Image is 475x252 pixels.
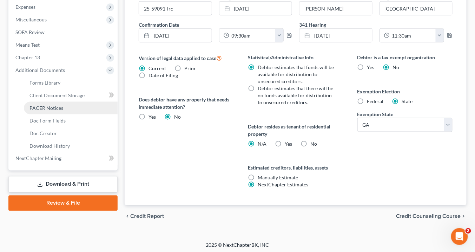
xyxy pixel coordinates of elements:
[139,2,211,15] input: Enter case number...
[15,54,40,60] span: Chapter 13
[285,141,292,147] span: Yes
[135,21,296,28] label: Confirmation Date
[219,2,292,15] a: [DATE]
[24,77,118,89] a: Forms Library
[8,195,118,211] a: Review & File
[258,175,298,181] span: Manually Estimate
[139,96,234,111] label: Does debtor have any property that needs immediate attention?
[390,29,436,42] input: -- : --
[367,98,384,104] span: Federal
[139,29,211,42] a: [DATE]
[248,54,343,61] label: Statistical/Administrative Info
[174,114,181,120] span: No
[29,80,60,86] span: Forms Library
[24,114,118,127] a: Doc Form Fields
[396,214,467,219] button: Credit Counseling Course chevron_right
[396,214,461,219] span: Credit Counseling Course
[258,85,333,105] span: Debtor estimates that there will be no funds available for distribution to unsecured creditors.
[125,214,164,219] button: chevron_left Credit Report
[393,64,400,70] span: No
[248,123,343,138] label: Debtor resides as tenant of residential property
[24,127,118,140] a: Doc Creator
[29,92,85,98] span: Client Document Storage
[29,118,66,124] span: Doc Form Fields
[402,98,413,104] span: State
[380,2,452,15] input: --
[15,16,47,22] span: Miscellaneous
[258,182,308,188] span: NextChapter Estimates
[139,54,234,62] label: Version of legal data applied to case
[299,29,372,42] a: [DATE]
[466,228,471,234] span: 2
[15,29,45,35] span: SOFA Review
[130,214,164,219] span: Credit Report
[24,89,118,102] a: Client Document Storage
[15,155,61,161] span: NextChapter Mailing
[229,29,276,42] input: -- : --
[184,65,196,71] span: Prior
[451,228,468,245] iframe: Intercom live chat
[357,54,453,61] label: Debtor is a tax exempt organization
[461,214,467,219] i: chevron_right
[299,2,372,15] input: --
[357,88,453,95] label: Exemption Election
[149,65,166,71] span: Current
[8,176,118,193] a: Download & Print
[15,67,65,73] span: Additional Documents
[258,64,334,84] span: Debtor estimates that funds will be available for distribution to unsecured creditors.
[10,152,118,165] a: NextChapter Mailing
[367,64,375,70] span: Yes
[29,143,70,149] span: Download History
[149,72,178,78] span: Date of Filing
[296,21,456,28] label: 341 Hearing
[149,114,156,120] span: Yes
[15,42,40,48] span: Means Test
[24,102,118,114] a: PACER Notices
[258,141,266,147] span: N/A
[15,4,35,10] span: Expenses
[310,141,317,147] span: No
[29,130,57,136] span: Doc Creator
[125,214,130,219] i: chevron_left
[248,164,343,172] label: Estimated creditors, liabilities, assets
[29,105,63,111] span: PACER Notices
[357,111,394,118] label: Exemption State
[24,140,118,152] a: Download History
[10,26,118,39] a: SOFA Review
